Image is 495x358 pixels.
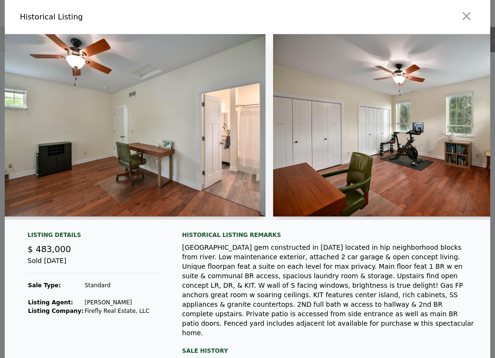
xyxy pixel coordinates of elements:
[84,307,150,315] td: Firefly Real Estate, LLC
[182,243,475,338] div: [GEOGRAPHIC_DATA] gem constructed in [DATE] located in hip neighborhood blocks from river. Low ma...
[182,231,475,239] div: Historical Listing remarks
[28,299,73,306] strong: Listing Agent:
[28,282,61,289] strong: Sale Type:
[182,345,475,357] div: Sale History
[27,244,71,254] span: $ 483,000
[27,256,159,273] div: Sold [DATE]
[28,308,83,314] strong: Listing Company:
[84,281,150,290] td: Standard
[20,11,244,23] div: Historical Listing
[84,298,150,307] td: [PERSON_NAME]
[27,231,159,243] div: Listing Details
